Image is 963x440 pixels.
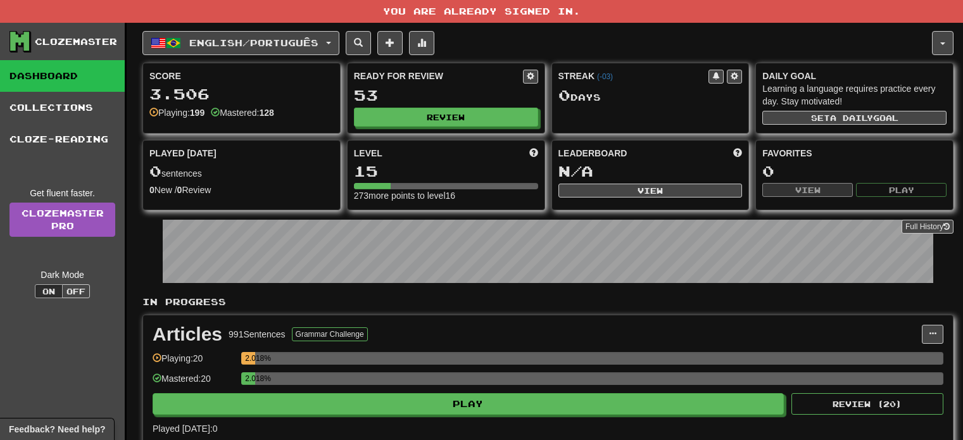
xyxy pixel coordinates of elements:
strong: 199 [190,108,205,118]
button: Search sentences [346,31,371,55]
div: Playing: [149,106,205,119]
button: On [35,284,63,298]
span: Played [DATE] [149,147,217,160]
button: View [558,184,743,198]
div: Score [149,70,334,82]
div: 991 Sentences [229,328,286,341]
span: English / Português [189,37,318,48]
span: Leaderboard [558,147,627,160]
a: ClozemasterPro [9,203,115,237]
div: sentences [149,163,334,180]
button: Off [62,284,90,298]
button: Add sentence to collection [377,31,403,55]
button: Grammar Challenge [292,327,368,341]
button: Play [153,393,784,415]
div: Favorites [762,147,947,160]
div: Dark Mode [9,268,115,281]
span: N/A [558,162,593,180]
span: 0 [558,86,570,104]
button: Seta dailygoal [762,111,947,125]
div: 2.018% [245,372,255,385]
a: (-03) [597,72,613,81]
span: This week in points, UTC [733,147,742,160]
span: Played [DATE]: 0 [153,424,217,434]
div: 53 [354,87,538,103]
p: In Progress [142,296,954,308]
div: New / Review [149,184,334,196]
strong: 128 [259,108,274,118]
span: Open feedback widget [9,423,105,436]
span: Score more points to level up [529,147,538,160]
div: 15 [354,163,538,179]
div: Get fluent faster. [9,187,115,199]
span: 0 [149,162,161,180]
span: a daily [830,113,873,122]
strong: 0 [149,185,154,195]
button: View [762,183,853,197]
div: 3.506 [149,86,334,102]
button: Review [354,108,538,127]
div: Daily Goal [762,70,947,82]
div: Mastered: [211,106,274,119]
div: Streak [558,70,709,82]
div: Articles [153,325,222,344]
div: 0 [762,163,947,179]
button: Full History [902,220,954,234]
button: English/Português [142,31,339,55]
div: Learning a language requires practice every day. Stay motivated! [762,82,947,108]
div: 2.018% [245,352,255,365]
button: More stats [409,31,434,55]
div: Playing: 20 [153,352,235,373]
span: Level [354,147,382,160]
div: Day s [558,87,743,104]
div: Mastered: 20 [153,372,235,393]
button: Review (20) [791,393,943,415]
button: Play [856,183,947,197]
div: Clozemaster [35,35,117,48]
div: 273 more points to level 16 [354,189,538,202]
div: Ready for Review [354,70,523,82]
strong: 0 [177,185,182,195]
